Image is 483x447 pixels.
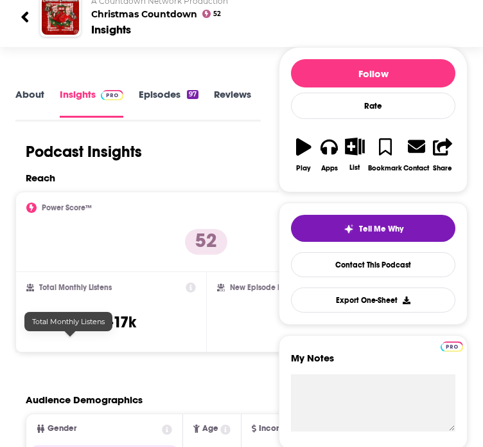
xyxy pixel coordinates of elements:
div: Share [433,164,452,172]
a: Pro website [441,340,463,352]
span: Gender [48,424,76,433]
p: 52 [185,229,227,255]
span: Total Monthly Listens [32,317,105,326]
div: Insights [91,23,131,37]
div: Contact [403,163,429,172]
button: Share [430,129,455,180]
div: 97 [187,90,198,99]
h2: Power Score™ [42,203,92,212]
span: Income [259,424,288,433]
a: Episodes97 [139,88,198,117]
button: Export One-Sheet [291,287,455,313]
button: tell me why sparkleTell Me Why [291,215,455,242]
button: Bookmark [367,129,403,180]
button: Follow [291,59,455,87]
button: Play [291,129,317,180]
h2: Audience Demographics [26,394,143,406]
img: Podchaser Pro [101,90,123,100]
span: Age [202,424,218,433]
h2: New Episode Listens [230,283,301,292]
a: Reviews [214,88,251,117]
div: Play [296,164,311,172]
a: About [15,88,44,117]
img: tell me why sparkle [344,224,354,234]
h1: Podcast Insights [26,142,142,161]
label: My Notes [291,352,455,374]
a: InsightsPodchaser Pro [60,88,123,117]
div: Bookmark [368,164,402,172]
h3: 11k-17k [86,313,136,332]
a: Contact This Podcast [291,252,455,277]
button: Apps [317,129,342,180]
span: Tell Me Why [359,224,403,234]
h2: Reach [26,172,55,184]
a: Contact [403,129,430,180]
div: List [349,163,360,172]
div: Rate [291,93,455,119]
div: Apps [321,164,338,172]
button: List [342,129,368,179]
span: 52 [213,12,221,17]
h2: Total Monthly Listens [39,283,112,292]
img: Podchaser Pro [441,342,463,352]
